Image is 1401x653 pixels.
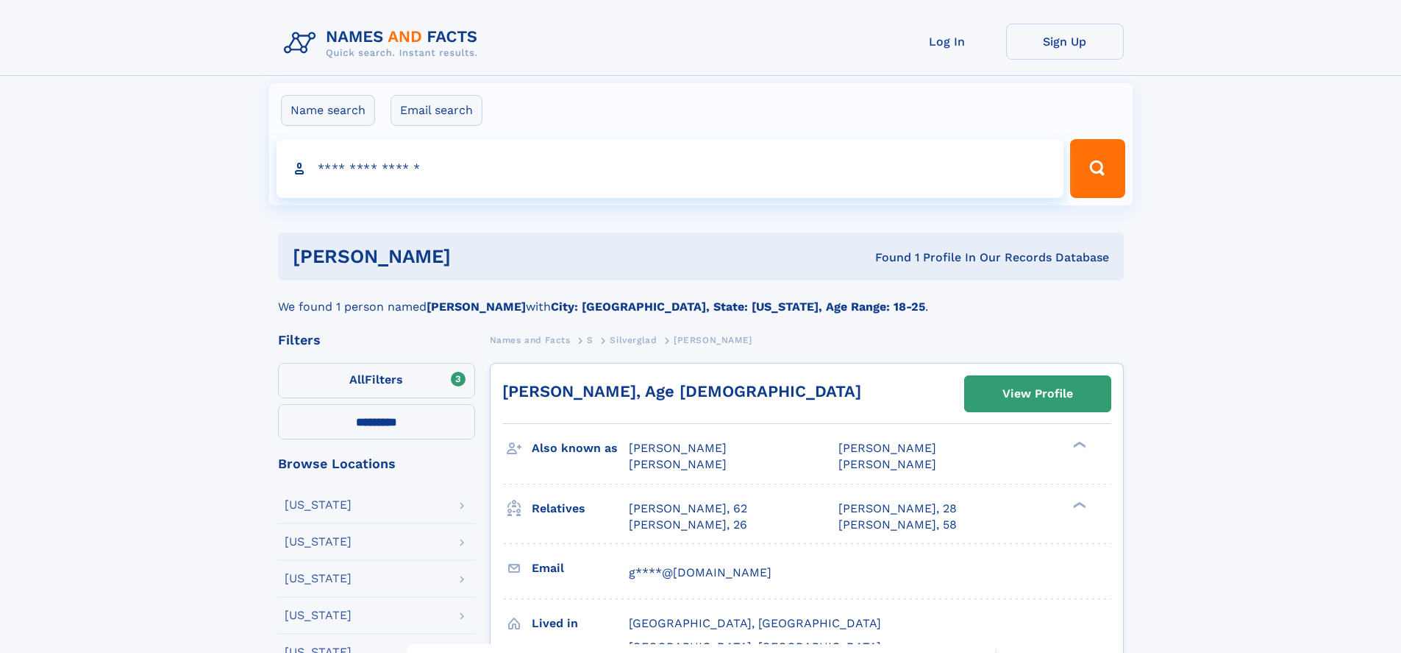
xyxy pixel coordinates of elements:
[293,247,663,266] h1: [PERSON_NAME]
[551,300,925,314] b: City: [GEOGRAPHIC_DATA], State: [US_STATE], Age Range: 18-25
[1069,440,1087,450] div: ❯
[285,573,352,585] div: [US_STATE]
[278,333,475,347] div: Filters
[1002,377,1073,411] div: View Profile
[838,517,957,533] a: [PERSON_NAME], 58
[391,95,482,126] label: Email search
[532,496,629,521] h3: Relatives
[629,441,727,455] span: [PERSON_NAME]
[629,616,881,630] span: [GEOGRAPHIC_DATA], [GEOGRAPHIC_DATA]
[888,24,1006,60] a: Log In
[629,457,727,471] span: [PERSON_NAME]
[532,611,629,636] h3: Lived in
[610,331,657,349] a: Silverglad
[278,457,475,470] div: Browse Locations
[278,280,1124,316] div: We found 1 person named with .
[281,95,375,126] label: Name search
[278,363,475,398] label: Filters
[502,382,861,400] a: [PERSON_NAME], Age [DEMOGRAPHIC_DATA]
[1070,139,1124,198] button: Search Button
[1069,500,1087,509] div: ❯
[532,436,629,461] h3: Also known as
[965,376,1111,412] a: View Profile
[285,536,352,548] div: [US_STATE]
[427,300,526,314] b: [PERSON_NAME]
[532,556,629,581] h3: Email
[277,139,1064,198] input: search input
[838,441,936,455] span: [PERSON_NAME]
[629,501,747,517] a: [PERSON_NAME], 62
[285,499,352,511] div: [US_STATE]
[349,373,365,386] span: All
[285,610,352,621] div: [US_STATE]
[490,331,571,349] a: Names and Facts
[838,501,957,517] a: [PERSON_NAME], 28
[663,250,1109,266] div: Found 1 Profile In Our Records Database
[838,457,936,471] span: [PERSON_NAME]
[587,335,593,345] span: S
[674,335,752,345] span: [PERSON_NAME]
[629,517,747,533] a: [PERSON_NAME], 26
[278,24,490,63] img: Logo Names and Facts
[610,335,657,345] span: Silverglad
[587,331,593,349] a: S
[1006,24,1124,60] a: Sign Up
